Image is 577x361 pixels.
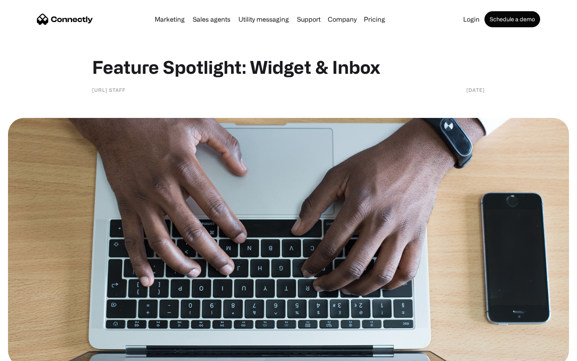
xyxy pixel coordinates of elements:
a: Utility messaging [235,16,292,22]
a: Support [294,16,324,22]
div: [DATE] [466,86,485,94]
a: Pricing [361,16,388,22]
ul: Language list [16,347,48,358]
a: Marketing [151,16,188,22]
h1: Feature Spotlight: Widget & Inbox [92,56,485,78]
a: Login [460,16,483,22]
div: [URL] staff [92,86,125,94]
aside: Language selected: English [8,347,48,358]
div: Company [328,14,357,25]
a: Sales agents [190,16,234,22]
a: Schedule a demo [484,11,540,27]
